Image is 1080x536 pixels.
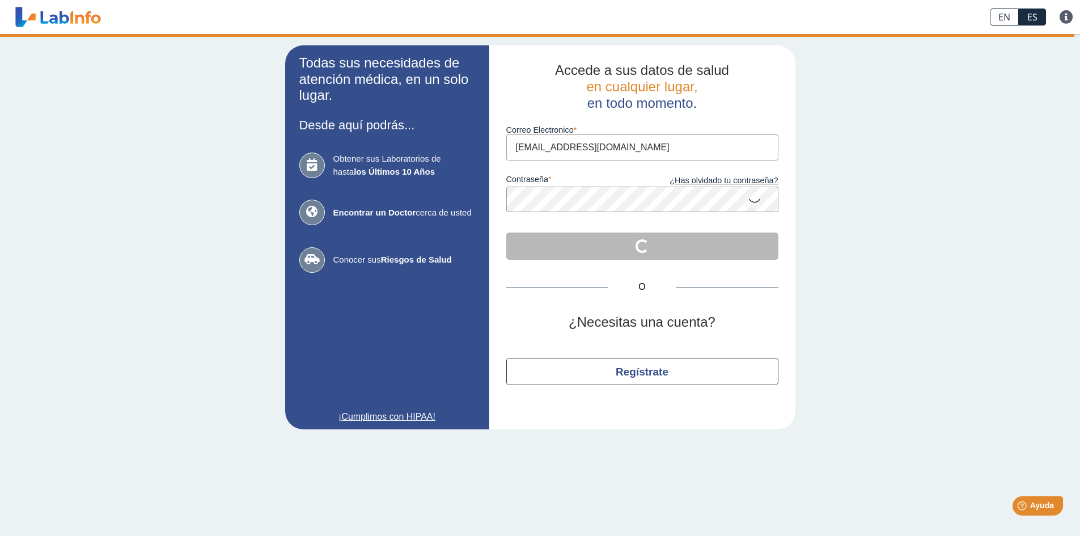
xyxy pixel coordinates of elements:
span: Conocer sus [333,254,475,267]
span: O [608,280,676,294]
span: Obtener sus Laboratorios de hasta [333,153,475,178]
a: EN [990,9,1019,26]
b: Riesgos de Salud [381,255,452,264]
span: en todo momento. [587,95,697,111]
iframe: Help widget launcher [979,492,1068,524]
h2: Todas sus necesidades de atención médica, en un solo lugar. [299,55,475,104]
h3: Desde aquí podrás... [299,118,475,132]
span: cerca de usted [333,206,475,220]
a: ES [1019,9,1046,26]
button: Regístrate [506,358,778,385]
a: ¡Cumplimos con HIPAA! [299,410,475,424]
span: Accede a sus datos de salud [555,62,729,78]
h2: ¿Necesitas una cuenta? [506,314,778,331]
a: ¿Has olvidado tu contraseña? [642,175,778,187]
b: los Últimos 10 Años [354,167,435,176]
b: Encontrar un Doctor [333,208,416,217]
label: Correo Electronico [506,125,778,134]
span: en cualquier lugar, [586,79,697,94]
label: contraseña [506,175,642,187]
